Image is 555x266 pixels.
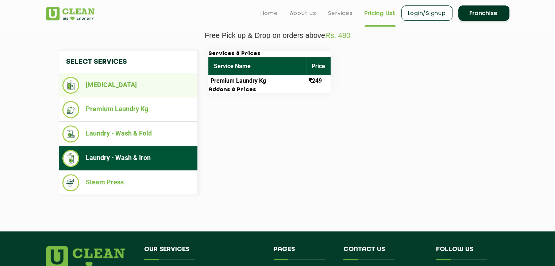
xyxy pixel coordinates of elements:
a: Login/Signup [401,5,452,21]
td: ₹249 [306,75,331,87]
h4: Select Services [59,51,197,73]
h4: Follow us [436,246,500,260]
img: Dry Cleaning [62,77,80,94]
a: Pricing List [365,9,396,17]
td: Premium Laundry Kg [208,75,306,87]
h4: Contact us [343,246,425,260]
img: Laundry - Wash & Iron [62,150,80,167]
li: Premium Laundry Kg [62,101,194,118]
li: Steam Press [62,174,194,191]
h3: Services & Prices [208,51,331,57]
img: Steam Press [62,174,80,191]
li: [MEDICAL_DATA] [62,77,194,94]
th: Price [306,57,331,75]
img: Premium Laundry Kg [62,101,80,118]
li: Laundry - Wash & Fold [62,125,194,142]
a: Services [328,9,353,17]
a: Franchise [458,5,509,21]
h4: Pages [274,246,332,260]
h4: Our Services [144,246,263,260]
a: Home [261,9,278,17]
h3: Addons & Prices [208,87,331,93]
th: Service Name [208,57,306,75]
p: Free Pick up & Drop on orders above [46,31,509,40]
img: Laundry - Wash & Fold [62,125,80,142]
li: Laundry - Wash & Iron [62,150,194,167]
a: About us [290,9,316,17]
span: Rs. 480 [325,31,350,39]
img: UClean Laundry and Dry Cleaning [46,7,95,20]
